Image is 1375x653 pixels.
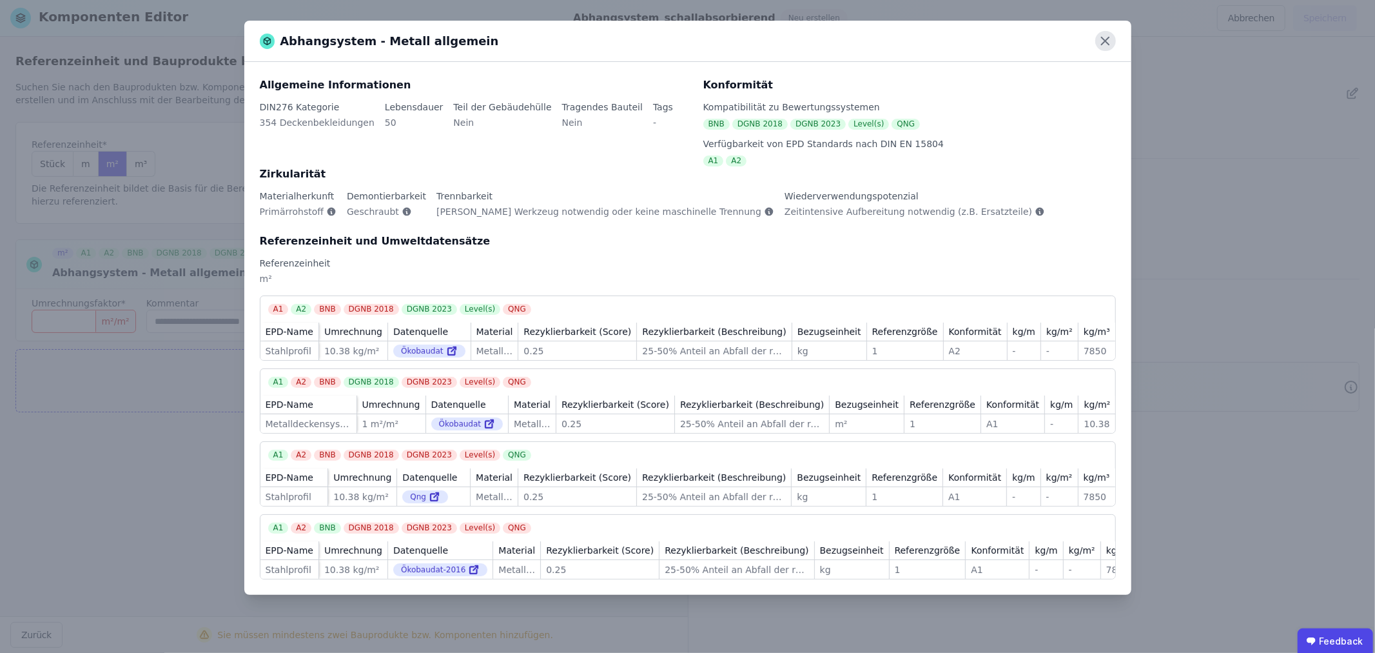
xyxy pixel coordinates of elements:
[260,116,375,139] div: 354 Deckenbekleidungen
[291,377,311,388] div: A2
[1035,544,1057,557] div: kg/m
[260,101,375,114] div: DIN276 Kategorie
[314,450,340,461] div: BNB
[498,563,535,576] div: Metall allgemein
[268,450,289,461] div: A1
[514,417,551,430] div: Metall allgemein
[1106,544,1133,557] div: kg/m³
[797,325,861,338] div: Bezugseinheit
[503,377,531,388] div: QNG
[436,190,774,203] div: Trennbarkeit
[344,377,399,388] div: DGNB 2018
[895,563,961,576] div: 1
[1035,563,1057,576] div: -
[333,471,391,484] div: Umrechnung
[314,377,340,388] div: BNB
[393,345,465,357] div: Ökobaudat
[1084,417,1110,430] div: 10.38
[872,490,937,503] div: 1
[1013,325,1035,338] div: kg/m
[266,417,351,430] div: Metalldeckensystem
[266,471,313,484] div: EPD-Name
[790,119,846,130] div: DGNB 2023
[948,471,1001,484] div: Konformität
[1069,563,1095,576] div: -
[1046,325,1073,338] div: kg/m²
[344,450,399,461] div: DGNB 2018
[268,523,289,534] div: A1
[703,137,1116,150] div: Verfügbarkeit von EPD Standards nach DIN EN 15804
[393,563,487,576] div: Ökobaudat-2016
[1069,544,1095,557] div: kg/m²
[1084,345,1110,357] div: 7850
[835,398,899,411] div: Bezugseinheit
[948,490,1001,503] div: A1
[324,563,382,576] div: 10.38 kg/m²
[333,490,391,503] div: 10.38 kg/m²
[1084,490,1110,503] div: 7850
[1050,417,1073,430] div: -
[460,377,500,388] div: Level(s)
[1084,471,1110,484] div: kg/m³
[476,325,513,338] div: Material
[820,544,884,557] div: Bezugseinheit
[453,116,551,139] div: Nein
[260,234,1116,249] div: Referenzeinheit und Umweltdatensätze
[385,116,444,139] div: 50
[971,563,1024,576] div: A1
[892,119,920,130] div: QNG
[344,304,399,315] div: DGNB 2018
[820,563,884,576] div: kg
[402,377,457,388] div: DGNB 2023
[1084,398,1110,411] div: kg/m²
[402,523,457,534] div: DGNB 2023
[324,544,382,557] div: Umrechnung
[266,490,323,503] div: Stahlprofil
[498,544,535,557] div: Material
[266,345,313,357] div: Stahlprofil
[266,325,313,338] div: EPD-Name
[835,417,899,430] div: m²
[431,398,486,411] div: Datenquelle
[680,417,824,430] div: 25-50% Anteil an Abfall der recycled wird
[503,523,531,534] div: QNG
[703,119,730,130] div: BNB
[402,471,457,484] div: Datenquelle
[726,156,746,166] div: A2
[971,544,1024,557] div: Konformität
[665,544,808,557] div: Rezyklierbarkeit (Beschreibung)
[1012,471,1035,484] div: kg/m
[393,544,448,557] div: Datenquelle
[260,272,1116,296] div: m²
[324,345,382,357] div: 10.38 kg/m²
[1106,563,1133,576] div: 7850
[314,523,340,534] div: BNB
[260,190,336,203] div: Materialherkunft
[949,345,1002,357] div: A2
[642,345,786,357] div: 25-50% Anteil an Abfall der recycled wird
[561,417,669,430] div: 0.25
[460,304,500,315] div: Level(s)
[266,398,313,411] div: EPD-Name
[848,119,889,130] div: Level(s)
[703,101,1116,114] div: Kompatibilität zu Bewertungssystemen
[797,345,861,357] div: kg
[1013,345,1035,357] div: -
[324,325,382,338] div: Umrechnung
[642,325,786,338] div: Rezyklierbarkeit (Beschreibung)
[797,490,861,503] div: kg
[503,450,531,461] div: QNG
[402,450,457,461] div: DGNB 2023
[347,205,399,218] span: Geschraubt
[266,544,313,557] div: EPD-Name
[385,101,444,114] div: Lebensdauer
[523,490,631,503] div: 0.25
[546,563,654,576] div: 0.25
[268,304,289,315] div: A1
[291,450,311,461] div: A2
[503,304,531,315] div: QNG
[872,471,937,484] div: Referenzgröße
[949,325,1002,338] div: Konformität
[260,257,1116,270] div: Referenzeinheit
[1084,325,1110,338] div: kg/m³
